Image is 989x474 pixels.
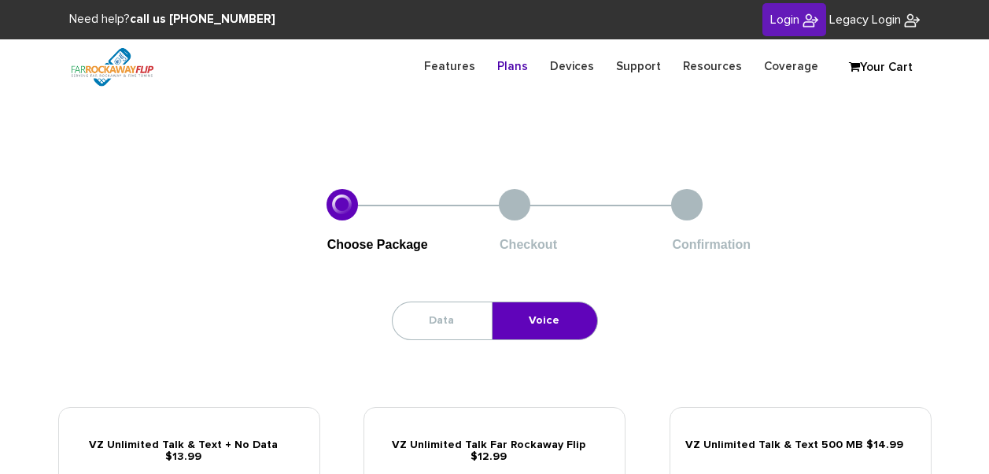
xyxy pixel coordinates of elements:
[841,56,920,80] a: Your Cart
[486,51,539,82] a: Plans
[682,439,919,451] h5: VZ Unlimited Talk & Text 500 MB $14.99
[770,13,799,26] span: Login
[672,51,753,82] a: Resources
[393,302,490,339] a: Data
[753,51,829,82] a: Coverage
[829,13,901,26] span: Legacy Login
[500,238,557,251] span: Checkout
[672,238,751,251] span: Confirmation
[130,13,275,25] strong: call us [PHONE_NUMBER]
[376,439,613,464] h5: VZ Unlimited Talk Far Rockaway Flip $12.99
[605,51,672,82] a: Support
[539,51,605,82] a: Devices
[71,439,308,464] h5: VZ Unlimited Talk & Text + No Data $13.99
[904,13,920,28] img: FiveTownsFlip
[327,238,428,251] span: Choose Package
[69,13,275,25] span: Need help?
[493,302,596,339] a: Voice
[413,51,486,82] a: Features
[829,11,920,29] a: Legacy Login
[58,39,166,94] img: FiveTownsFlip
[803,13,818,28] img: FiveTownsFlip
